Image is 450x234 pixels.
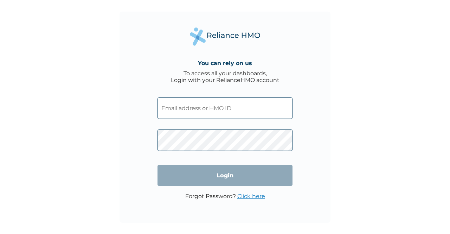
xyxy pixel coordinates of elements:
[157,165,292,186] input: Login
[157,97,292,119] input: Email address or HMO ID
[198,60,252,67] h4: You can rely on us
[237,193,265,200] a: Click here
[171,70,279,83] div: To access all your dashboards, Login with your RelianceHMO account
[190,27,260,45] img: Reliance Health's Logo
[185,193,265,200] p: Forgot Password?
